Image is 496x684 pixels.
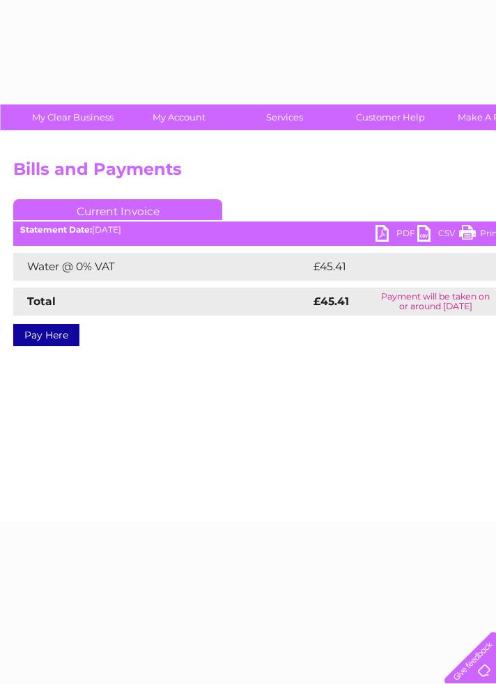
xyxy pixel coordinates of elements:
a: CSV [417,225,459,245]
a: Customer Help [333,104,448,130]
td: Water @ 0% VAT [13,253,310,281]
a: My Account [121,104,236,130]
strong: Total [27,295,56,308]
a: Services [227,104,342,130]
strong: £45.41 [313,295,349,308]
a: Pay Here [13,324,79,346]
td: £45.41 [310,253,479,281]
b: Statement Date: [20,224,92,235]
a: My Clear Business [15,104,130,130]
a: PDF [375,225,417,245]
a: Current Invoice [13,199,222,220]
